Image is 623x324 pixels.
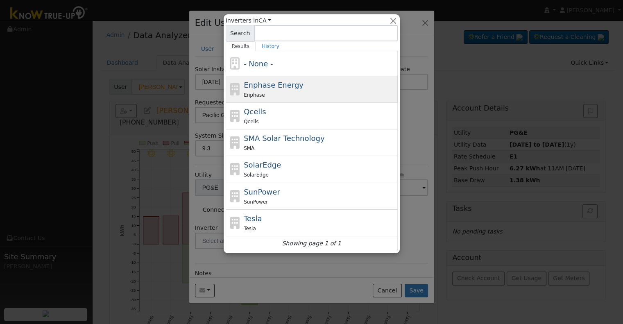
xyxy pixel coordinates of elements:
span: - None - [244,59,273,68]
span: SolarEdge [244,161,281,169]
span: Qcells [244,107,266,116]
span: SMA [244,145,254,151]
a: History [256,41,285,51]
span: Tesla [244,226,256,231]
span: Enphase [244,92,265,98]
span: Search [226,25,255,41]
a: Results [226,41,256,51]
span: SunPower [244,188,280,196]
span: SMA Solar Technology [244,134,324,143]
span: SolarEdge [244,172,269,178]
span: Enphase Energy [244,81,304,89]
span: Tesla [244,214,262,223]
span: SunPower [244,199,268,205]
i: Showing page 1 of 1 [282,239,341,248]
span: Qcells [244,119,258,125]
